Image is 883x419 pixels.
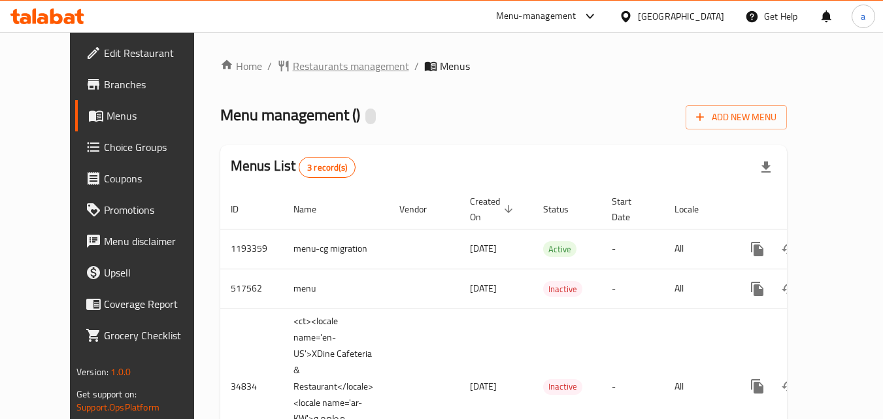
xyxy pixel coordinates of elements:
a: Coverage Report [75,288,218,320]
span: Edit Restaurant [104,45,207,61]
a: Choice Groups [75,131,218,163]
div: Total records count [299,157,356,178]
li: / [414,58,419,74]
span: Add New Menu [696,109,776,126]
button: Change Status [773,273,805,305]
span: Vendor [399,201,444,217]
button: Change Status [773,371,805,402]
div: Export file [750,152,782,183]
span: [DATE] [470,280,497,297]
span: Coverage Report [104,296,207,312]
span: Grocery Checklist [104,327,207,343]
a: Promotions [75,194,218,226]
button: more [742,371,773,402]
span: Version: [76,363,108,380]
td: All [664,269,731,309]
a: Menu disclaimer [75,226,218,257]
td: - [601,229,664,269]
a: Menus [75,100,218,131]
span: Upsell [104,265,207,280]
span: Menus [107,108,207,124]
span: a [861,9,865,24]
span: Branches [104,76,207,92]
td: - [601,269,664,309]
td: menu-cg migration [283,229,389,269]
span: [DATE] [470,240,497,257]
a: Coupons [75,163,218,194]
span: Restaurants management [293,58,409,74]
a: Home [220,58,262,74]
span: [DATE] [470,378,497,395]
td: 1193359 [220,229,283,269]
td: All [664,229,731,269]
span: Menus [440,58,470,74]
button: Add New Menu [686,105,787,129]
div: Inactive [543,281,582,297]
div: Inactive [543,379,582,395]
button: more [742,233,773,265]
a: Support.OpsPlatform [76,399,159,416]
span: Choice Groups [104,139,207,155]
div: Menu-management [496,8,576,24]
span: Start Date [612,193,648,225]
span: Menu management ( ) [220,100,360,129]
span: Promotions [104,202,207,218]
span: 3 record(s) [299,161,355,174]
span: ID [231,201,256,217]
span: 1.0.0 [110,363,131,380]
span: Name [293,201,333,217]
span: Coupons [104,171,207,186]
div: [GEOGRAPHIC_DATA] [638,9,724,24]
nav: breadcrumb [220,58,787,74]
span: Status [543,201,586,217]
span: Inactive [543,379,582,394]
a: Grocery Checklist [75,320,218,351]
a: Edit Restaurant [75,37,218,69]
span: Locale [675,201,716,217]
td: 517562 [220,269,283,309]
span: Get support on: [76,386,137,403]
span: Created On [470,193,517,225]
a: Branches [75,69,218,100]
h2: Menus List [231,156,356,178]
div: Active [543,241,576,257]
span: Active [543,242,576,257]
span: Menu disclaimer [104,233,207,249]
th: Actions [731,190,878,229]
span: Inactive [543,282,582,297]
button: more [742,273,773,305]
a: Restaurants management [277,58,409,74]
td: menu [283,269,389,309]
li: / [267,58,272,74]
a: Upsell [75,257,218,288]
button: Change Status [773,233,805,265]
